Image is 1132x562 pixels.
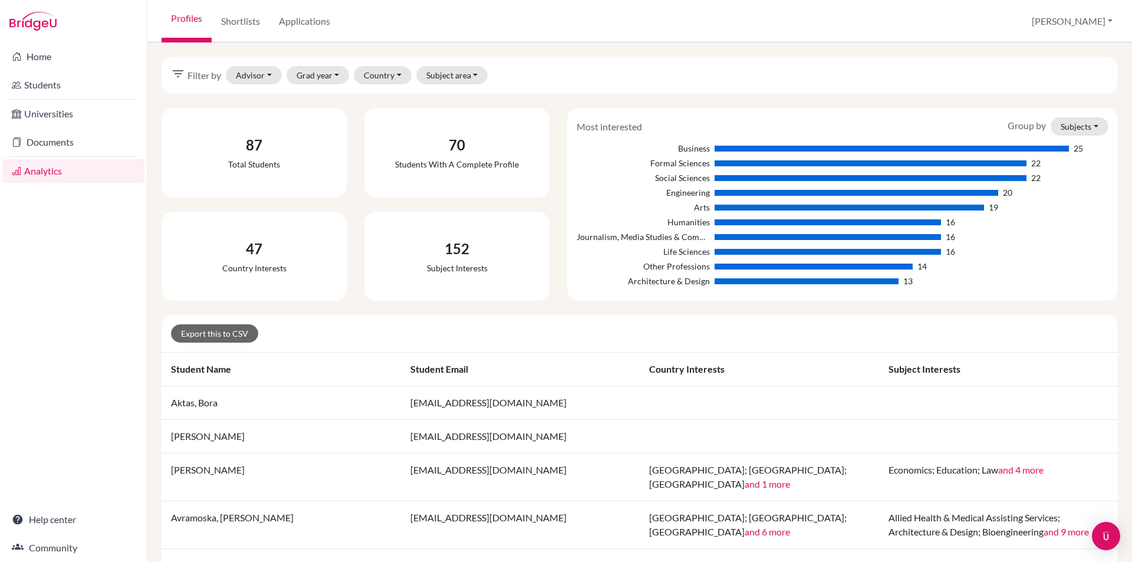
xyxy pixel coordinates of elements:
a: Universities [2,102,144,126]
div: 87 [228,134,280,156]
div: Open Intercom Messenger [1092,522,1120,550]
td: [EMAIL_ADDRESS][DOMAIN_NAME] [401,386,640,420]
a: Documents [2,130,144,154]
div: 13 [903,275,913,287]
a: Students [2,73,144,97]
div: Social Sciences [577,172,709,184]
div: Business [577,142,709,155]
div: Group by [999,117,1117,136]
div: 14 [917,260,927,272]
a: Help center [2,508,144,531]
div: Students with a complete profile [395,158,519,170]
td: [EMAIL_ADDRESS][DOMAIN_NAME] [401,420,640,453]
div: Most interested [568,120,651,134]
a: Analytics [2,159,144,183]
th: Student name [162,353,401,386]
div: Humanities [577,216,709,228]
div: Arts [577,201,709,213]
div: 16 [946,245,955,258]
div: 70 [395,134,519,156]
button: Grad year [287,66,350,84]
a: Export this to CSV [171,324,258,343]
td: Avramoska, [PERSON_NAME] [162,501,401,549]
img: Bridge-U [9,12,57,31]
i: filter_list [171,67,185,81]
button: [PERSON_NAME] [1026,10,1118,32]
td: [EMAIL_ADDRESS][DOMAIN_NAME] [401,501,640,549]
a: Home [2,45,144,68]
span: Filter by [187,68,221,83]
div: 19 [989,201,998,213]
button: and 1 more [745,477,790,491]
td: Aktas, Bora [162,386,401,420]
div: 25 [1074,142,1083,155]
button: and 6 more [745,525,790,539]
th: Subject interests [879,353,1118,386]
th: Country interests [640,353,879,386]
div: 16 [946,231,955,243]
div: 20 [1003,186,1012,199]
div: 16 [946,216,955,228]
td: Economics; Education; Law [879,453,1118,501]
div: Journalism, Media Studies & Communication [577,231,709,243]
div: Life Sciences [577,245,709,258]
div: Engineering [577,186,709,199]
div: 22 [1031,157,1041,169]
div: Architecture & Design [577,275,709,287]
div: 22 [1031,172,1041,184]
td: [EMAIL_ADDRESS][DOMAIN_NAME] [401,453,640,501]
td: Allied Health & Medical Assisting Services; Architecture & Design; Bioengineering [879,501,1118,549]
th: Student email [401,353,640,386]
td: [PERSON_NAME] [162,453,401,501]
a: Community [2,536,144,560]
button: and 9 more [1044,525,1089,539]
div: Formal Sciences [577,157,709,169]
div: Subject interests [427,262,488,274]
button: Subjects [1051,117,1108,136]
button: Advisor [226,66,282,84]
div: Country interests [222,262,287,274]
div: Other Professions [577,260,709,272]
button: and 4 more [998,463,1044,477]
td: [GEOGRAPHIC_DATA]; [GEOGRAPHIC_DATA]; [GEOGRAPHIC_DATA] [640,501,879,549]
td: [PERSON_NAME] [162,420,401,453]
td: [GEOGRAPHIC_DATA]; [GEOGRAPHIC_DATA]; [GEOGRAPHIC_DATA] [640,453,879,501]
div: 152 [427,238,488,259]
div: 47 [222,238,287,259]
button: Country [354,66,412,84]
div: Total students [228,158,280,170]
button: Subject area [416,66,488,84]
